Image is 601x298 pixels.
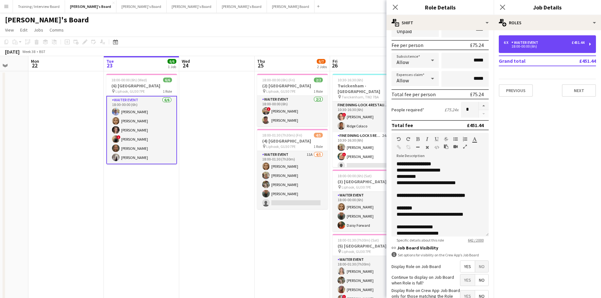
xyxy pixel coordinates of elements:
[332,62,338,69] span: 26
[257,151,328,209] app-card-role: WAITER EVENT11A4/518:00-01:30 (7h30m)[PERSON_NAME][PERSON_NAME][PERSON_NAME][PERSON_NAME]
[31,58,39,64] span: Mon
[168,59,176,64] span: 6/6
[392,274,460,286] label: Continue to display on Job Board when Role is full?
[338,78,363,82] span: 10:30-16:30 (6h)
[106,74,177,164] app-job-card: 18:00-00:00 (6h) (Wed)6/6(6) [GEOGRAPHIC_DATA] Liphook, GU30 7PE1 RoleWAITER EVENT6/618:00-00:00 ...
[342,153,346,156] span: !
[20,27,27,33] span: Edit
[392,264,441,269] label: Display Role on Job Board
[397,137,401,142] button: Undo
[415,137,420,142] button: Bold
[479,102,489,110] button: Increase
[415,145,420,150] button: Horizontal Line
[558,56,596,66] td: £451.44
[39,49,45,54] div: BST
[453,144,458,149] button: Insert video
[257,74,328,126] app-job-card: 18:00-00:00 (6h) (Fri)2/2(2) [GEOGRAPHIC_DATA] Liphook, GU30 7PE1 RoleWAITER EVENT2/218:00-00:00 ...
[333,102,403,132] app-card-role: Fine Dining-LOCK 4 RESTAURANT - [GEOGRAPHIC_DATA] - LEVEL 32/210:30-16:30 (6h)![PERSON_NAME]Ridge...
[397,77,409,84] span: Allow
[342,95,379,99] span: Twickenham, TW2 7BA
[314,144,323,149] span: 1 Role
[425,145,429,150] button: Clear Formatting
[392,91,436,97] div: Total fee per person
[392,42,423,48] div: Fee per person
[262,78,295,82] span: 18:00-00:00 (6h) (Fri)
[504,40,511,45] div: 6 x
[397,59,409,65] span: Allow
[494,15,601,30] div: Roles
[472,137,477,142] button: Text Color
[182,58,190,64] span: Wed
[117,135,121,139] span: !
[333,132,403,172] app-card-role: Fine Dining-LOCK 5 RESTAURANT - [GEOGRAPHIC_DATA] - LEVEL 324A2/310:30-16:30 (6h)[PERSON_NAME]![P...
[317,59,326,64] span: 6/7
[445,107,458,113] div: £75.24 x
[333,83,403,94] h3: Twickenham - [GEOGRAPHIC_DATA]
[333,58,338,64] span: Fri
[386,3,494,11] h3: Role Details
[425,137,429,142] button: Italic
[392,107,424,113] label: People required
[572,40,584,45] div: £451.44
[266,89,296,94] span: Liphook, GU30 7PE
[463,144,467,149] button: Fullscreen
[106,58,114,64] span: Tue
[5,27,14,33] span: View
[453,137,458,142] button: Unordered List
[3,26,16,34] a: View
[314,78,323,82] span: 2/2
[257,83,328,89] h3: (2) [GEOGRAPHIC_DATA]
[475,261,488,272] span: No
[257,58,265,64] span: Thu
[460,274,475,286] span: Yes
[397,28,412,34] span: Unpaid
[499,84,533,97] button: Previous
[504,45,584,48] div: 18:00-00:00 (6h)
[65,0,116,13] button: [PERSON_NAME]'s Board
[317,64,327,69] div: 2 Jobs
[338,173,372,178] span: 18:00-00:00 (6h) (Sat)
[163,78,172,82] span: 6/6
[494,3,601,11] h3: Job Details
[21,49,37,54] span: Week 38
[562,84,596,97] button: Next
[50,27,64,33] span: Comms
[168,64,176,69] div: 1 Job
[338,238,379,242] span: 18:00-01:30 (7h30m) (Sat)
[217,0,267,13] button: [PERSON_NAME]'s Board
[392,252,489,258] div: Set options for visibility on the Crew App’s Job Board
[115,89,145,94] span: Liphook, GU30 7PE
[18,26,30,34] a: Edit
[111,78,147,82] span: 18:00-00:00 (6h) (Wed)
[434,137,439,142] button: Underline
[470,91,484,97] div: £75.24
[434,145,439,150] button: HTML Code
[30,62,39,69] span: 22
[47,26,66,34] a: Comms
[181,62,190,69] span: 24
[333,170,403,231] div: 18:00-00:00 (6h) (Sat)3/3(3) [GEOGRAPHIC_DATA] Liphook, GU30 7PE1 RoleWAITER EVENT3/318:00-00:00 ...
[256,62,265,69] span: 25
[257,138,328,144] h3: (4) [GEOGRAPHIC_DATA]
[13,0,65,13] button: Training / Interview Board
[467,122,484,128] div: £451.44
[167,0,217,13] button: [PERSON_NAME]'s Board
[116,0,167,13] button: [PERSON_NAME]'s Board
[460,261,475,272] span: Yes
[257,129,328,209] app-job-card: 18:00-01:30 (7h30m) (Fri)4/5(4) [GEOGRAPHIC_DATA] Liphook, GU30 7PE1 RoleWAITER EVENT11A4/518:00-...
[511,40,541,45] div: WAITER EVENT
[262,133,302,137] span: 18:00-01:30 (7h30m) (Fri)
[333,74,403,167] app-job-card: 10:30-16:30 (6h)4/5Twickenham - [GEOGRAPHIC_DATA] Twickenham, TW2 7BA2 RolesFine Dining-LOCK 4 RE...
[266,144,296,149] span: Liphook, GU30 7PE
[406,137,410,142] button: Redo
[34,27,43,33] span: Jobs
[163,89,172,94] span: 1 Role
[444,137,448,142] button: Strikethrough
[257,96,328,126] app-card-role: WAITER EVENT2/218:00-00:00 (6h)![PERSON_NAME][PERSON_NAME]
[386,15,494,30] div: Shift
[267,0,315,13] button: [PERSON_NAME] Board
